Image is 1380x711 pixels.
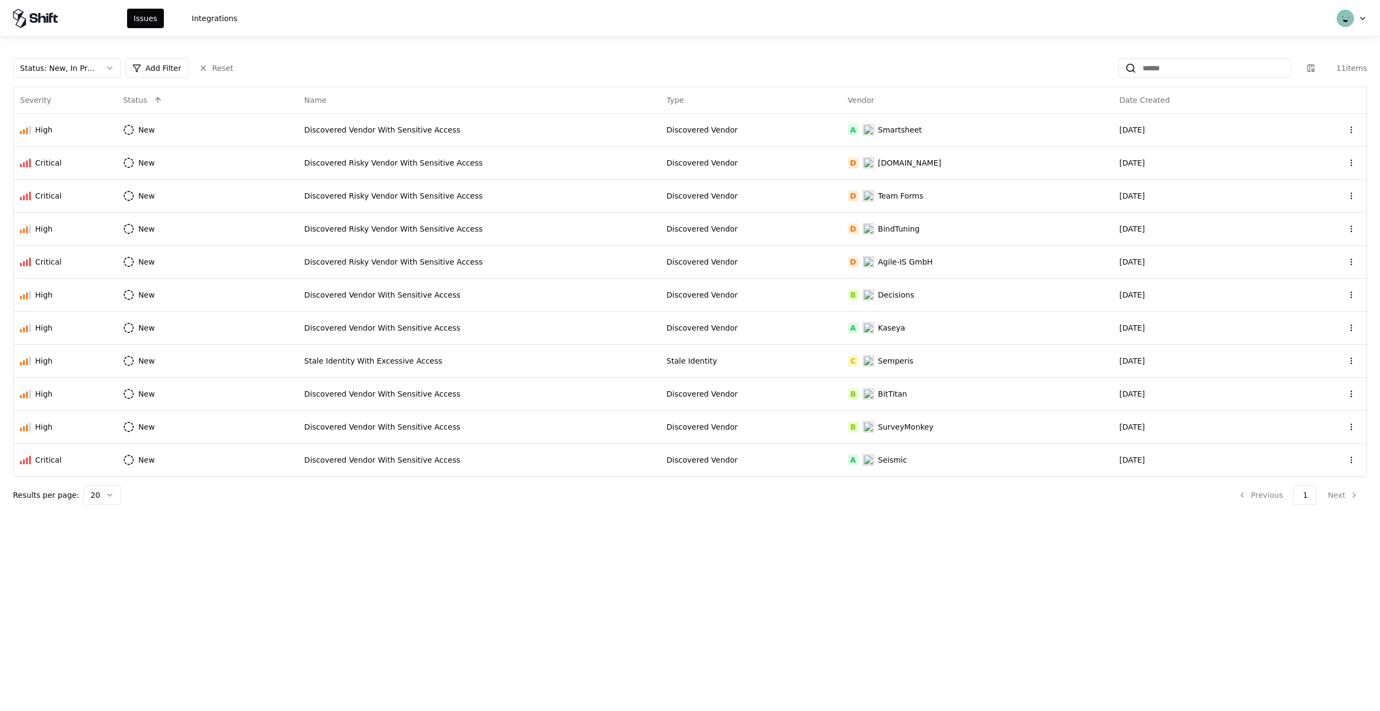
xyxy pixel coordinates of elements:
[878,157,941,168] div: [DOMAIN_NAME]
[878,455,907,465] div: Seismic
[138,223,155,234] div: New
[123,384,175,404] button: New
[848,157,859,168] div: D
[1119,223,1288,234] div: [DATE]
[878,289,914,300] div: Decisions
[123,252,175,272] button: New
[863,422,874,432] img: SurveyMonkey
[123,351,175,371] button: New
[848,289,859,300] div: B
[304,389,654,399] div: Discovered Vendor With Sensitive Access
[848,389,859,399] div: B
[123,318,175,338] button: New
[304,422,654,432] div: Discovered Vendor With Sensitive Access
[667,356,835,366] div: Stale Identity
[304,322,654,333] div: Discovered Vendor With Sensitive Access
[848,190,859,201] div: D
[20,63,97,74] div: Status : New, In Progress
[123,120,175,140] button: New
[1119,124,1288,135] div: [DATE]
[35,289,52,300] div: High
[304,455,654,465] div: Discovered Vendor With Sensitive Access
[1119,322,1288,333] div: [DATE]
[848,223,859,234] div: D
[304,223,654,234] div: Discovered Risky Vendor With Sensitive Access
[848,455,859,465] div: A
[863,389,874,399] img: BitTitan
[35,455,62,465] div: Critical
[193,58,240,78] button: Reset
[863,289,874,300] img: Decisions
[1229,485,1367,505] nav: pagination
[848,322,859,333] div: A
[304,95,327,106] div: Name
[848,422,859,432] div: B
[667,322,835,333] div: Discovered Vendor
[878,422,934,432] div: SurveyMonkey
[1119,190,1288,201] div: [DATE]
[304,124,654,135] div: Discovered Vendor With Sensitive Access
[123,417,175,437] button: New
[848,256,859,267] div: D
[1119,422,1288,432] div: [DATE]
[667,256,835,267] div: Discovered Vendor
[878,256,933,267] div: Agile-IS GmbH
[304,190,654,201] div: Discovered Risky Vendor With Sensitive Access
[863,322,874,333] img: Kaseya
[123,153,175,173] button: New
[878,389,907,399] div: BitTitan
[848,95,874,106] div: Vendor
[863,190,874,201] img: Team Forms
[667,190,835,201] div: Discovered Vendor
[20,95,51,106] div: Severity
[35,389,52,399] div: High
[667,157,835,168] div: Discovered Vendor
[123,219,175,239] button: New
[35,223,52,234] div: High
[35,422,52,432] div: High
[848,124,859,135] div: A
[878,356,914,366] div: Semperis
[1119,289,1288,300] div: [DATE]
[138,256,155,267] div: New
[138,190,155,201] div: New
[878,124,922,135] div: Smartsheet
[1293,485,1317,505] button: 1
[35,356,52,366] div: High
[35,157,62,168] div: Critical
[667,455,835,465] div: Discovered Vendor
[304,289,654,300] div: Discovered Vendor With Sensitive Access
[863,455,874,465] img: Seismic
[863,356,874,366] img: Semperis
[1119,157,1288,168] div: [DATE]
[138,422,155,432] div: New
[863,256,874,267] img: Agile-IS GmbH
[667,124,835,135] div: Discovered Vendor
[667,289,835,300] div: Discovered Vendor
[123,95,148,106] div: Status
[138,455,155,465] div: New
[878,322,905,333] div: Kaseya
[304,356,654,366] div: Stale Identity With Excessive Access
[667,422,835,432] div: Discovered Vendor
[863,157,874,168] img: Draw.io
[667,389,835,399] div: Discovered Vendor
[878,223,920,234] div: BindTuning
[123,285,175,305] button: New
[1324,63,1367,74] div: 11 items
[13,490,79,501] p: Results per page:
[185,9,244,28] button: Integrations
[1119,356,1288,366] div: [DATE]
[138,322,155,333] div: New
[138,157,155,168] div: New
[138,289,155,300] div: New
[35,190,62,201] div: Critical
[1119,256,1288,267] div: [DATE]
[35,322,52,333] div: High
[878,190,924,201] div: Team Forms
[667,223,835,234] div: Discovered Vendor
[127,9,164,28] button: Issues
[35,124,52,135] div: High
[667,95,684,106] div: Type
[1119,389,1288,399] div: [DATE]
